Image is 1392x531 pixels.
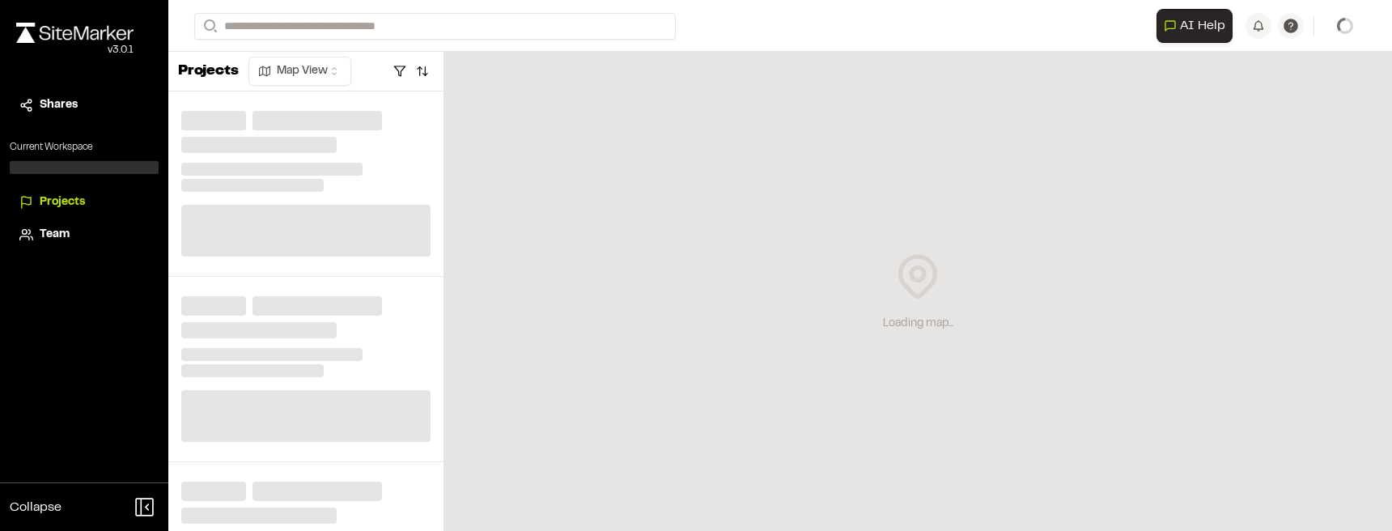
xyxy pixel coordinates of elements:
div: Loading map... [883,315,953,333]
button: Open AI Assistant [1156,9,1233,43]
a: Team [19,226,149,244]
span: Collapse [10,498,62,517]
span: Team [40,226,70,244]
a: Shares [19,96,149,114]
p: Current Workspace [10,140,159,155]
span: AI Help [1180,16,1225,36]
span: Projects [40,193,85,211]
div: Oh geez...please don't... [16,43,134,57]
div: Open AI Assistant [1156,9,1239,43]
img: rebrand.png [16,23,134,43]
button: Search [194,13,223,40]
a: Projects [19,193,149,211]
p: Projects [178,61,239,83]
span: Shares [40,96,78,114]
